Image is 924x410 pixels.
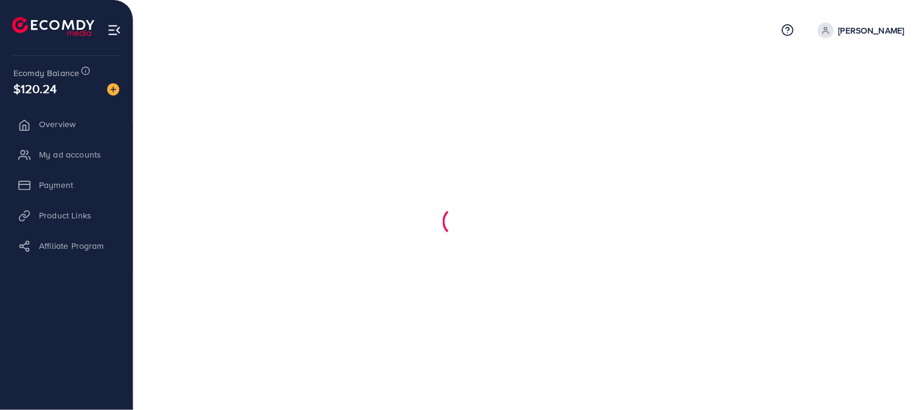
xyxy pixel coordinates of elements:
a: [PERSON_NAME] [813,23,905,38]
img: image [107,83,119,96]
p: [PERSON_NAME] [839,23,905,38]
span: Ecomdy Balance [13,67,79,79]
img: logo [12,17,94,36]
span: $120.24 [13,80,57,97]
img: menu [107,23,121,37]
